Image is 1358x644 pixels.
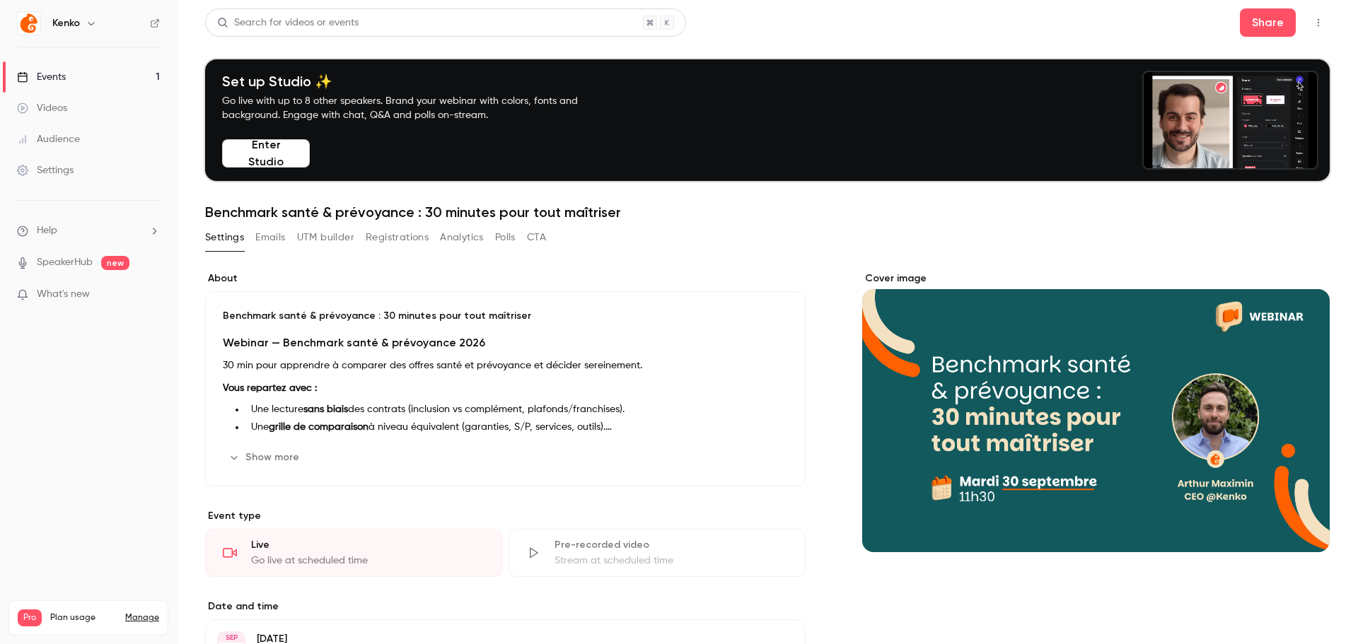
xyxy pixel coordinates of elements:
button: Emails [255,226,285,249]
iframe: Noticeable Trigger [143,288,160,301]
span: Plan usage [50,612,117,623]
div: Pre-recorded videoStream at scheduled time [509,529,806,577]
button: Polls [495,226,516,249]
div: Audience [17,132,80,146]
button: Settings [205,226,244,249]
strong: Vous repartez avec : [223,383,317,393]
div: Videos [17,101,67,115]
button: CTA [527,226,546,249]
label: Cover image [862,271,1330,286]
button: Share [1240,8,1296,37]
div: Live [251,538,485,552]
div: LiveGo live at scheduled time [205,529,503,577]
button: Enter Studio [222,139,310,168]
strong: grille de comparaison [269,422,368,432]
p: Event type [205,509,806,523]
div: Search for videos or events [217,16,359,30]
section: Cover image [862,271,1330,552]
div: Settings [17,163,74,177]
span: new [101,256,129,270]
button: Show more [223,446,308,469]
span: Pro [18,609,42,626]
strong: sans biais [303,404,348,414]
button: Registrations [366,226,429,249]
h4: Set up Studio ✨ [222,73,611,90]
h6: Kenko [52,16,80,30]
p: Go live with up to 8 other speakers. Brand your webinar with colors, fonts and background. Engage... [222,94,611,122]
h3: Webinar — Benchmark santé & prévoyance 2026 [223,334,788,351]
span: Help [37,223,57,238]
label: About [205,271,806,286]
li: help-dropdown-opener [17,223,160,238]
div: Events [17,70,66,84]
a: SpeakerHub [37,255,93,270]
p: Benchmark santé & prévoyance : 30 minutes pour tout maîtriser [223,309,788,323]
div: Pre-recorded video [555,538,789,552]
h1: Benchmark santé & prévoyance : 30 minutes pour tout maîtriser [205,204,1330,221]
div: Stream at scheduled time [555,554,789,568]
div: Go live at scheduled time [251,554,485,568]
a: Manage [125,612,159,623]
li: Une à niveau équivalent (garanties, S/P, services, outils). [245,420,788,435]
button: Analytics [440,226,484,249]
img: Kenko [18,12,40,35]
p: 30 min pour apprendre à comparer des offres santé et prévoyance et décider sereinement. [223,357,788,374]
label: Date and time [205,599,806,614]
li: Une lecture des contrats (inclusion vs complément, plafonds/franchises). [245,402,788,417]
button: UTM builder [297,226,354,249]
div: SEP [219,633,244,643]
span: What's new [37,287,90,302]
